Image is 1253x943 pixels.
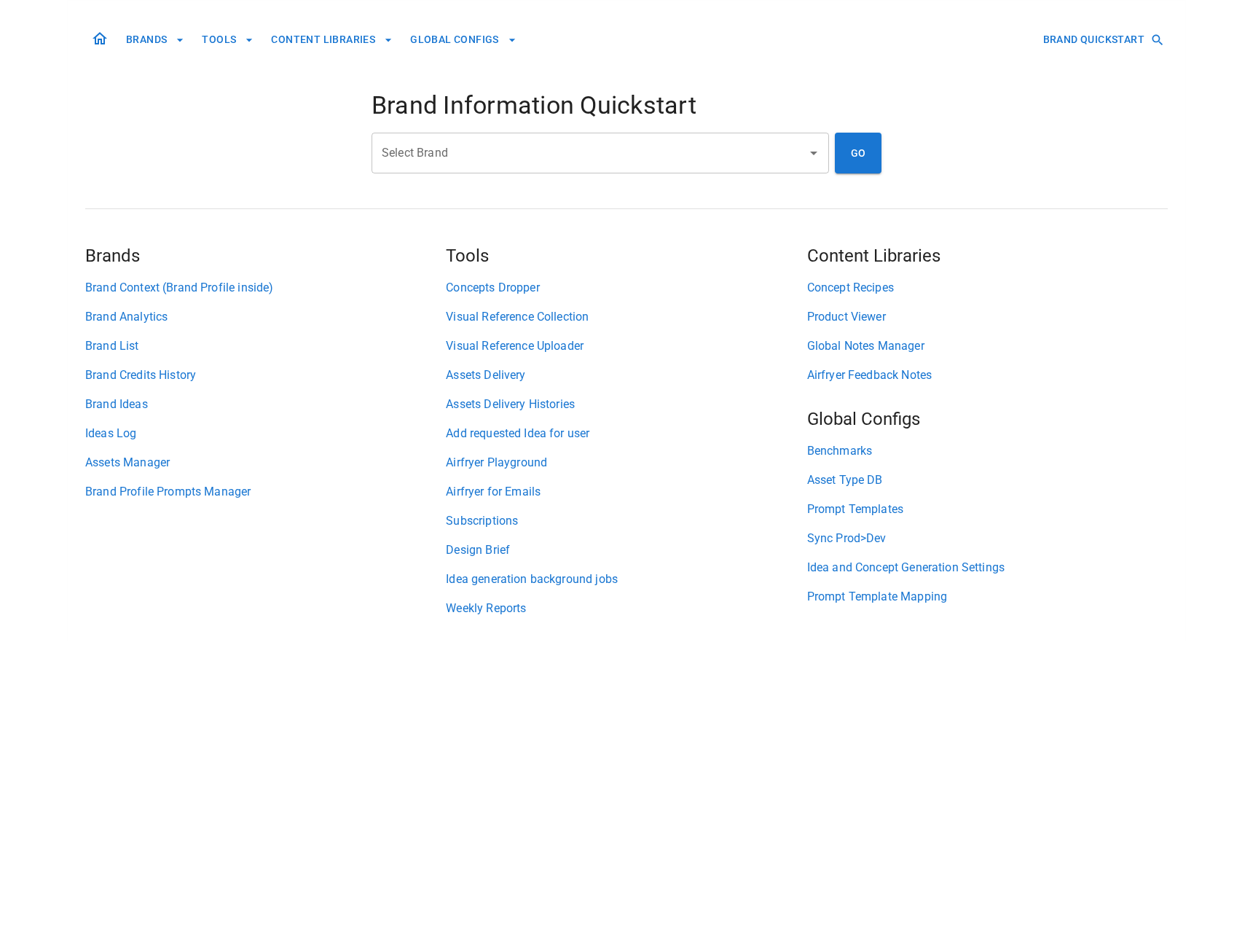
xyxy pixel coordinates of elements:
[807,407,1168,431] h5: Global Configs
[446,512,806,530] a: Subscriptions
[807,308,1168,326] a: Product Viewer
[85,425,446,442] a: Ideas Log
[807,367,1168,384] a: Airfryer Feedback Notes
[446,244,806,267] h5: Tools
[446,279,806,297] a: Concepts Dropper
[196,26,259,53] button: TOOLS
[807,279,1168,297] a: Concept Recipes
[446,541,806,559] a: Design Brief
[446,600,806,617] a: Weekly Reports
[446,367,806,384] a: Assets Delivery
[446,425,806,442] a: Add requested Idea for user
[85,454,446,471] a: Assets Manager
[807,337,1168,355] a: Global Notes Manager
[85,244,446,267] h5: Brands
[372,90,881,121] h4: Brand Information Quickstart
[446,483,806,501] a: Airfryer for Emails
[85,279,446,297] a: Brand Context (Brand Profile inside)
[835,133,881,173] button: GO
[120,26,190,53] button: BRANDS
[404,26,522,53] button: GLOBAL CONFIGS
[804,143,824,163] button: Open
[85,396,446,413] a: Brand Ideas
[446,571,806,588] a: Idea generation background jobs
[265,26,398,53] button: CONTENT LIBRARIES
[446,454,806,471] a: Airfryer Playground
[807,588,1168,606] a: Prompt Template Mapping
[807,244,1168,267] h5: Content Libraries
[807,530,1168,547] a: Sync Prod>Dev
[446,337,806,355] a: Visual Reference Uploader
[807,559,1168,576] a: Idea and Concept Generation Settings
[85,483,446,501] a: Brand Profile Prompts Manager
[446,396,806,413] a: Assets Delivery Histories
[85,367,446,384] a: Brand Credits History
[807,471,1168,489] a: Asset Type DB
[85,337,446,355] a: Brand List
[1037,26,1168,53] button: BRAND QUICKSTART
[807,501,1168,518] a: Prompt Templates
[807,442,1168,460] a: Benchmarks
[446,308,806,326] a: Visual Reference Collection
[85,308,446,326] a: Brand Analytics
